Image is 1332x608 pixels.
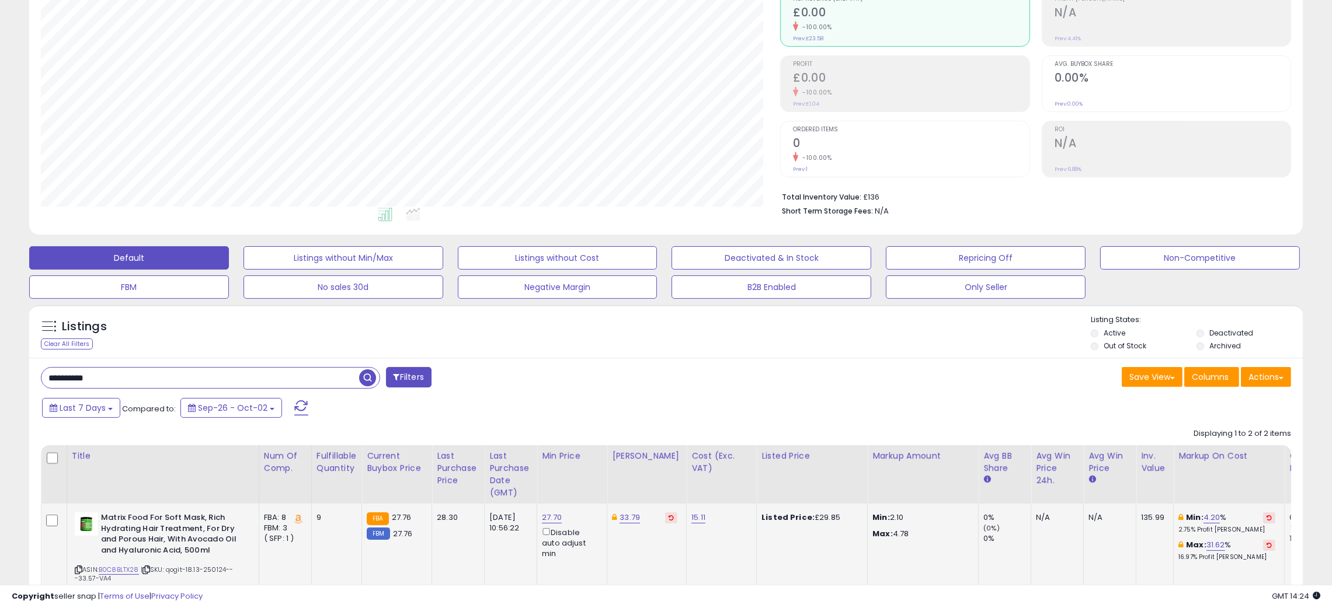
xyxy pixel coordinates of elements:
[1241,367,1291,387] button: Actions
[367,450,427,474] div: Current Buybox Price
[1100,246,1300,270] button: Non-Competitive
[1055,100,1083,107] small: Prev: 0.00%
[1267,515,1272,520] i: Revert to store-level Min Markup
[75,512,98,536] img: 41AYQZIEogL._SL40_.jpg
[542,450,602,462] div: Min Price
[317,512,353,523] div: 9
[244,246,443,270] button: Listings without Min/Max
[1055,166,1081,173] small: Prev: 6.88%
[1055,61,1291,68] span: Avg. Buybox Share
[1192,371,1229,383] span: Columns
[1186,512,1204,523] b: Min:
[793,166,808,173] small: Prev: 1
[983,512,1031,523] div: 0%
[983,523,1000,533] small: (0%)
[983,450,1026,474] div: Avg BB Share
[1178,553,1275,561] p: 16.97% Profit [PERSON_NAME]
[1055,71,1291,87] h2: 0.00%
[1272,590,1320,602] span: 2025-10-10 14:24 GMT
[793,35,823,42] small: Prev: £23.58
[782,206,873,216] b: Short Term Storage Fees:
[1178,450,1279,462] div: Markup on Cost
[12,591,203,602] div: seller snap | |
[101,512,243,558] b: Matrix Food For Soft Mask, Rich Hydrating Hair Treatment, For Dry and Porous Hair, With Avocado O...
[458,246,658,270] button: Listings without Cost
[100,590,149,602] a: Terms of Use
[872,512,969,523] p: 2.10
[264,450,307,474] div: Num of Comp.
[886,246,1086,270] button: Repricing Off
[793,137,1029,152] h2: 0
[99,565,139,575] a: B0C8BLTX28
[1209,328,1253,338] label: Deactivated
[244,275,443,299] button: No sales 30d
[672,275,871,299] button: B2B Enabled
[29,275,229,299] button: FBM
[1194,428,1291,439] div: Displaying 1 to 2 of 2 items
[151,590,203,602] a: Privacy Policy
[691,512,705,523] a: 15.11
[875,205,889,216] span: N/A
[1178,526,1275,534] p: 2.75% Profit [PERSON_NAME]
[458,275,658,299] button: Negative Margin
[367,512,388,525] small: FBA
[672,246,871,270] button: Deactivated & In Stock
[29,246,229,270] button: Default
[761,450,863,462] div: Listed Price
[367,527,389,540] small: FBM
[1209,341,1241,351] label: Archived
[872,450,973,462] div: Markup Amount
[180,398,282,418] button: Sep-26 - Oct-02
[886,275,1086,299] button: Only Seller
[1204,512,1220,523] a: 4.20
[1178,540,1275,561] div: %
[1055,137,1291,152] h2: N/A
[1267,542,1272,548] i: Revert to store-level Max Markup
[1088,450,1131,474] div: Avg Win Price
[489,512,528,533] div: [DATE] 10:56:22
[41,338,93,350] div: Clear All Filters
[122,403,176,414] span: Compared to:
[1178,512,1275,534] div: %
[317,450,357,474] div: Fulfillable Quantity
[793,6,1029,22] h2: £0.00
[1055,6,1291,22] h2: N/A
[12,590,54,602] strong: Copyright
[1141,450,1168,474] div: Inv. value
[75,565,234,582] span: | SKU: qogit-18.13-250124---33.57-VA4
[612,450,681,462] div: [PERSON_NAME]
[1091,315,1303,326] p: Listing States:
[386,367,432,387] button: Filters
[872,529,969,539] p: 4.78
[60,402,106,414] span: Last 7 Days
[1178,541,1183,548] i: This overrides the store level max markup for this listing
[782,192,861,202] b: Total Inventory Value:
[437,512,475,523] div: 28.30
[1055,127,1291,133] span: ROI
[872,512,890,523] strong: Min:
[793,61,1029,68] span: Profit
[264,512,302,523] div: FBA: 8
[1036,450,1079,487] div: Avg Win Price 24h.
[798,23,832,32] small: -100.00%
[691,450,752,474] div: Cost (Exc. VAT)
[62,319,107,335] h5: Listings
[782,189,1282,203] li: £136
[761,512,858,523] div: £29.85
[489,450,532,499] div: Last Purchase Date (GMT)
[1122,367,1183,387] button: Save View
[1174,445,1285,504] th: The percentage added to the cost of goods (COGS) that forms the calculator for Min & Max prices.
[620,512,640,523] a: 33.79
[1088,512,1127,523] div: N/A
[1206,539,1225,551] a: 31.62
[437,450,479,487] div: Last Purchase Price
[1036,512,1074,523] div: N/A
[872,528,893,539] strong: Max:
[1088,474,1095,485] small: Avg Win Price.
[798,88,832,97] small: -100.00%
[1178,513,1183,521] i: This overrides the store level min markup for this listing
[264,523,302,533] div: FBM: 3
[42,398,120,418] button: Last 7 Days
[72,450,254,462] div: Title
[542,512,562,523] a: 27.70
